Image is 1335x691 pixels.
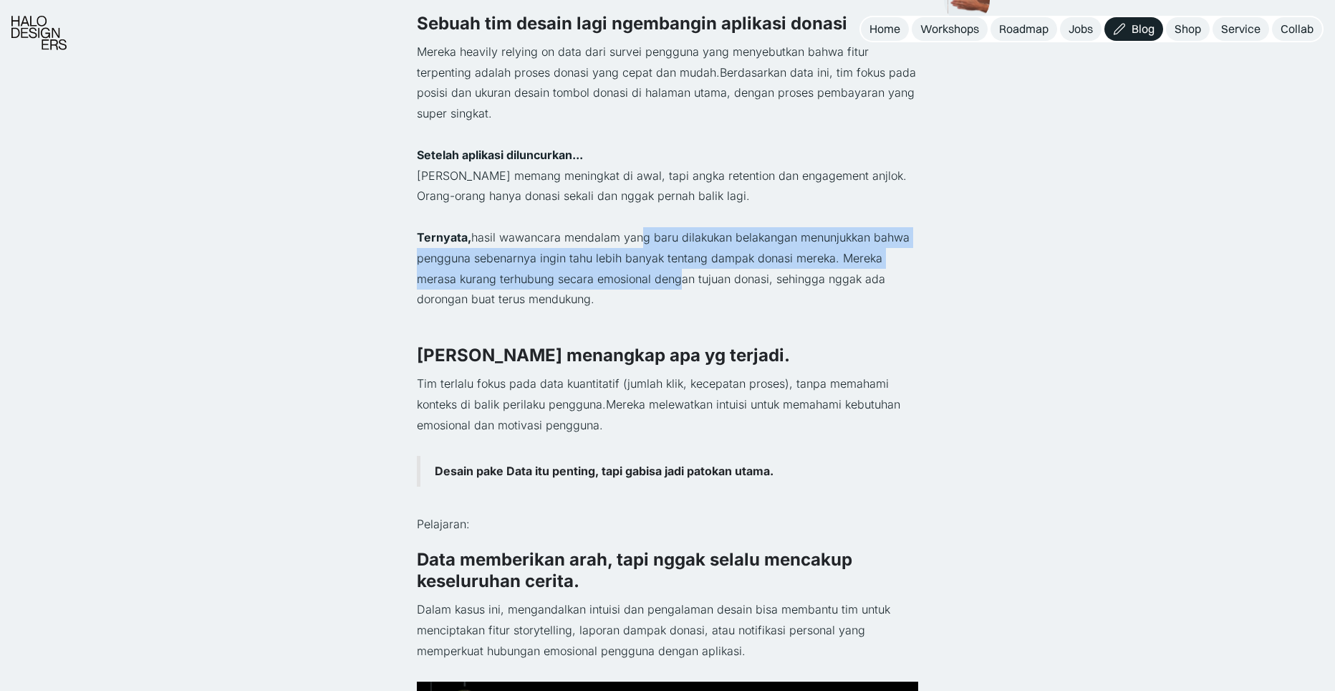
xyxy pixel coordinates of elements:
div: Jobs [1069,22,1093,37]
a: Service [1213,17,1269,41]
div: Home [869,22,900,37]
div: Collab [1281,22,1314,37]
p: [PERSON_NAME] memang meningkat di awal, tapi angka retention dan engagement anjlok. Orang-orang h... [417,166,918,207]
a: Roadmap [991,17,1057,41]
p: Pelajaran: [417,514,918,535]
a: Blog [1104,17,1163,41]
strong: Desain pake Data itu penting, tapi gabisa jadi patokan utama. [435,464,773,478]
div: Workshops [920,22,979,37]
strong: Ternyata, [417,230,471,244]
p: Dalam kasus ini, mengandalkan intuisi dan pengalaman desain bisa membantu tim untuk menciptakan f... [417,599,918,661]
a: Workshops [912,17,988,41]
div: Blog [1132,22,1155,37]
a: Shop [1166,17,1210,41]
h3: Data memberikan arah, tapi nggak selalu mencakup keseluruhan cerita. [417,549,918,592]
a: Collab [1272,17,1322,41]
h3: Sebuah tim desain lagi ngembangin aplikasi donasi [417,13,918,34]
p: ‍ [417,494,918,515]
p: ‍ [417,124,918,145]
p: hasil wawancara mendalam yang baru dilakukan belakangan menunjukkan bahwa pengguna sebenarnya ing... [417,227,918,310]
p: ‍ [417,310,918,330]
h3: [PERSON_NAME] menangkap apa yg terjadi. [417,345,918,366]
div: Shop [1175,22,1201,37]
p: ‍ [417,435,918,456]
p: Tim terlalu fokus pada data kuantitatif (jumlah klik, kecepatan proses), tanpa memahami konteks d... [417,373,918,435]
p: ‍ [417,662,918,682]
div: Roadmap [999,22,1049,37]
strong: Setelah aplikasi diluncurkan... [417,148,583,162]
a: Jobs [1060,17,1102,41]
a: Home [861,17,909,41]
p: ‍ [417,206,918,227]
p: Mereka heavily relying on data dari survei pengguna yang menyebutkan bahwa fitur terpenting adala... [417,42,918,124]
div: Service [1221,22,1261,37]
